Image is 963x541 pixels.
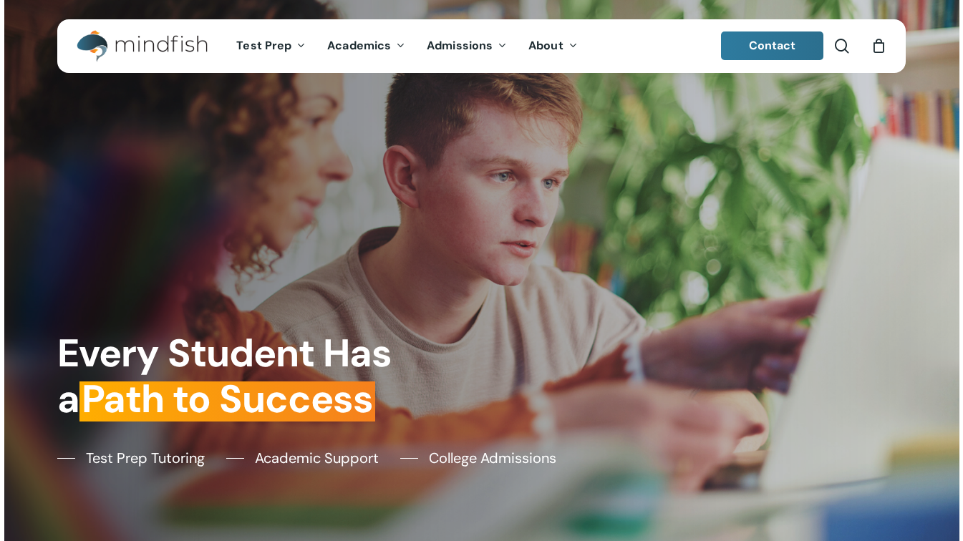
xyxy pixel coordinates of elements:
span: Test Prep Tutoring [86,447,205,469]
span: Academic Support [255,447,379,469]
a: About [518,40,589,52]
header: Main Menu [57,19,906,73]
a: Admissions [416,40,518,52]
span: Test Prep [236,38,291,53]
a: Academics [316,40,416,52]
a: Contact [721,31,824,60]
h1: Every Student Has a [57,331,473,423]
span: Contact [749,38,796,53]
a: Cart [871,38,886,54]
span: Academics [327,38,391,53]
em: Path to Success [79,374,375,424]
span: Admissions [427,38,493,53]
a: Academic Support [226,447,379,469]
span: College Admissions [429,447,556,469]
a: College Admissions [400,447,556,469]
nav: Main Menu [226,19,588,73]
span: About [528,38,563,53]
a: Test Prep [226,40,316,52]
a: Test Prep Tutoring [57,447,205,469]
